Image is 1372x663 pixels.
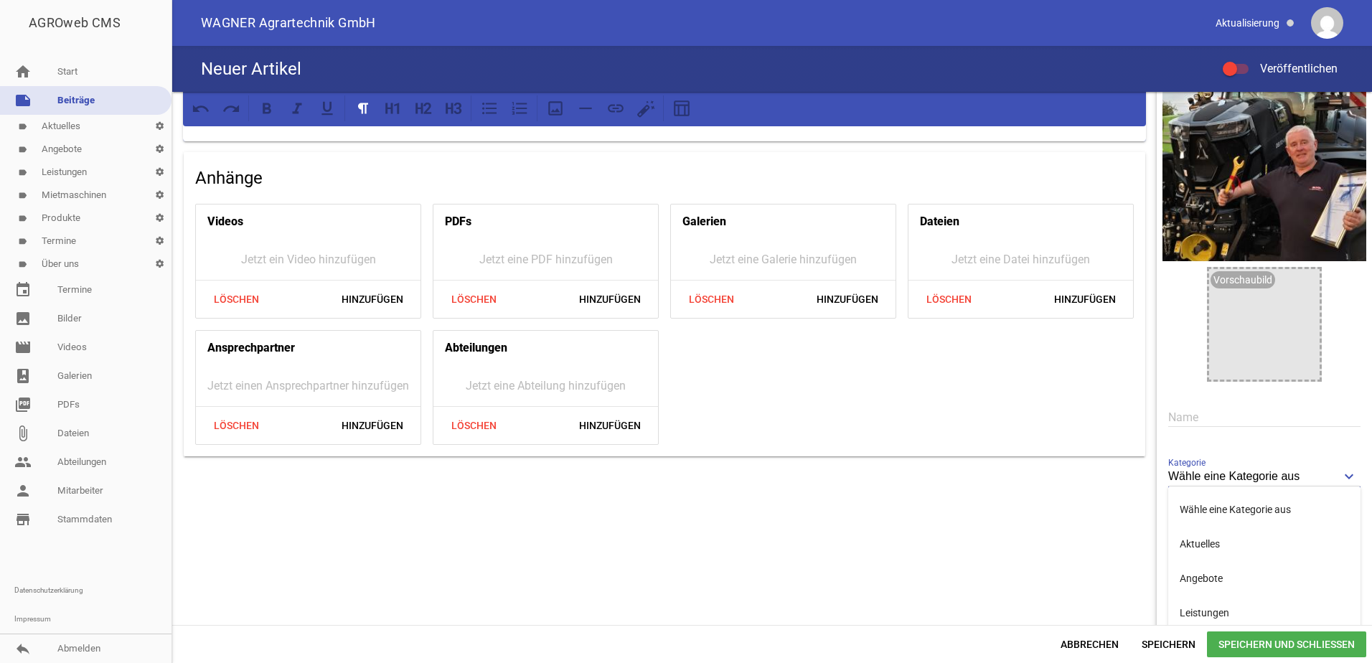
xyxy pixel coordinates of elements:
[920,210,959,233] h4: Dateien
[18,214,27,223] i: label
[148,253,171,276] i: settings
[1168,561,1361,596] li: Angebote
[568,413,652,438] span: Hinzufügen
[148,115,171,138] i: settings
[1211,271,1275,288] div: Vorschaubild
[14,281,32,298] i: event
[439,286,508,312] span: Löschen
[207,210,243,233] h4: Videos
[439,413,508,438] span: Löschen
[195,166,1134,189] h4: Anhänge
[433,239,658,280] div: Jetzt eine PDF hinzufügen
[202,286,271,312] span: Löschen
[1168,596,1361,630] li: Leistungen
[201,17,376,29] span: WAGNER Agrartechnik GmbH
[433,365,658,406] div: Jetzt eine Abteilung hinzufügen
[671,239,896,280] div: Jetzt eine Galerie hinzufügen
[14,92,32,109] i: note
[148,161,171,184] i: settings
[1168,492,1361,527] li: Wähle eine Kategorie aus
[14,453,32,471] i: people
[18,122,27,131] i: label
[148,184,171,207] i: settings
[1130,631,1207,657] span: Speichern
[1207,631,1366,657] span: Speichern und Schließen
[14,339,32,356] i: movie
[330,413,415,438] span: Hinzufügen
[18,168,27,177] i: label
[207,337,295,359] h4: Ansprechpartner
[148,138,171,161] i: settings
[445,337,507,359] h4: Abteilungen
[568,286,652,312] span: Hinzufügen
[1338,465,1361,488] i: keyboard_arrow_down
[18,145,27,154] i: label
[14,640,32,657] i: reply
[914,286,983,312] span: Löschen
[14,310,32,327] i: image
[1049,631,1130,657] span: Abbrechen
[14,511,32,528] i: store_mall_directory
[14,63,32,80] i: home
[18,260,27,269] i: label
[14,425,32,442] i: attach_file
[14,367,32,385] i: photo_album
[202,413,271,438] span: Löschen
[682,210,726,233] h4: Galerien
[677,286,746,312] span: Löschen
[908,239,1133,280] div: Jetzt eine Datei hinzufügen
[330,286,415,312] span: Hinzufügen
[196,365,420,406] div: Jetzt einen Ansprechpartner hinzufügen
[18,191,27,200] i: label
[148,230,171,253] i: settings
[445,210,471,233] h4: PDFs
[1243,62,1338,75] span: Veröffentlichen
[1043,286,1127,312] span: Hinzufügen
[14,396,32,413] i: picture_as_pdf
[18,237,27,246] i: label
[196,239,420,280] div: Jetzt ein Video hinzufügen
[1168,527,1361,561] li: Aktuelles
[805,286,890,312] span: Hinzufügen
[148,207,171,230] i: settings
[14,482,32,499] i: person
[201,57,301,80] h4: Neuer Artikel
